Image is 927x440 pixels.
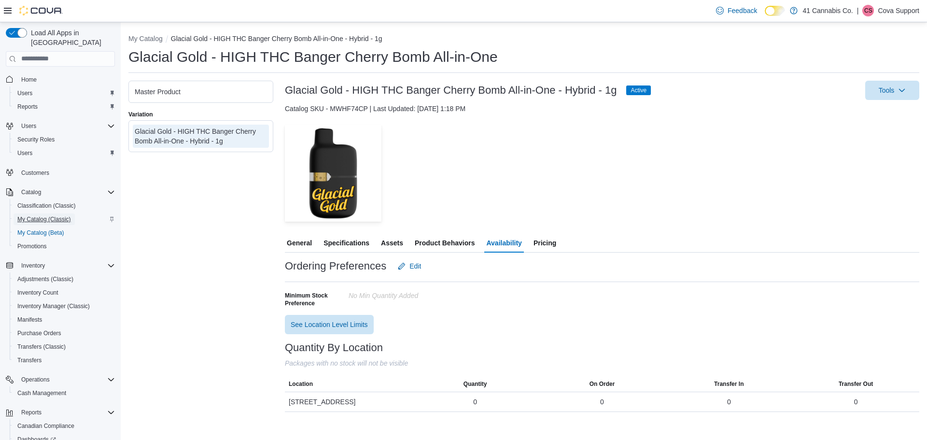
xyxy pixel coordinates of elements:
a: Customers [17,167,53,179]
button: Glacial Gold - HIGH THC Banger Cherry Bomb All-in-One - Hybrid - 1g [171,35,382,43]
a: Feedback [712,1,761,20]
button: Adjustments (Classic) [10,272,119,286]
button: Reports [2,406,119,419]
a: Purchase Orders [14,327,65,339]
span: Canadian Compliance [17,422,74,430]
span: Manifests [14,314,115,326]
span: Home [21,76,37,84]
span: Operations [21,376,50,383]
button: Classification (Classic) [10,199,119,213]
div: 0 [854,397,858,407]
span: Promotions [14,241,115,252]
div: Catalog SKU - MWHF74CP | Last Updated: [DATE] 1:18 PM [285,104,919,114]
a: Reports [14,101,42,113]
span: Reports [21,409,42,416]
button: Users [10,86,119,100]
a: Adjustments (Classic) [14,273,77,285]
button: Edit [394,256,425,276]
a: Users [14,87,36,99]
button: Manifests [10,313,119,326]
span: My Catalog (Classic) [17,215,71,223]
span: Customers [21,169,49,177]
span: Transfer In [714,380,744,388]
span: Pricing [534,233,556,253]
a: Cash Management [14,387,70,399]
span: Cash Management [17,389,66,397]
span: Assets [381,233,403,253]
button: Purchase Orders [10,326,119,340]
span: Users [14,147,115,159]
button: Operations [2,373,119,386]
span: Transfers (Classic) [14,341,115,353]
a: My Catalog (Classic) [14,213,75,225]
a: Canadian Compliance [14,420,78,432]
span: Transfers (Classic) [17,343,66,351]
span: Transfers [14,355,115,366]
a: Inventory Manager (Classic) [14,300,94,312]
button: Users [10,146,119,160]
button: My Catalog (Beta) [10,226,119,240]
span: Catalog [17,186,115,198]
p: Cova Support [878,5,919,16]
button: Inventory [2,259,119,272]
span: Security Roles [17,136,55,143]
span: Active [626,85,651,95]
span: Canadian Compliance [14,420,115,432]
span: Customers [17,167,115,179]
button: Promotions [10,240,119,253]
a: Users [14,147,36,159]
div: Glacial Gold - HIGH THC Banger Cherry Bomb All-in-One - Hybrid - 1g [135,127,267,146]
p: 41 Cannabis Co. [802,5,853,16]
span: Users [21,122,36,130]
button: Customers [2,166,119,180]
span: Inventory Manager (Classic) [14,300,115,312]
button: Catalog [17,186,45,198]
a: My Catalog (Beta) [14,227,68,239]
span: Availability [486,233,521,253]
p: | [857,5,859,16]
button: Inventory Manager (Classic) [10,299,119,313]
a: Classification (Classic) [14,200,80,212]
h3: Quantity By Location [285,342,383,354]
button: Cash Management [10,386,119,400]
div: Cova Support [862,5,874,16]
span: Manifests [17,316,42,324]
a: Manifests [14,314,46,326]
img: Cova [19,6,63,15]
span: Inventory [17,260,115,271]
span: Quantity [463,380,487,388]
button: Operations [17,374,54,385]
button: Reports [10,100,119,114]
span: Reports [14,101,115,113]
button: My Catalog (Classic) [10,213,119,226]
div: 0 [473,397,477,407]
div: 0 [600,397,604,407]
nav: An example of EuiBreadcrumbs [128,34,919,45]
span: [STREET_ADDRESS] [289,396,355,408]
div: Master Product [135,87,267,97]
input: Dark Mode [765,6,785,16]
span: Active [631,86,646,95]
button: Catalog [2,185,119,199]
h3: Glacial Gold - HIGH THC Banger Cherry Bomb All-in-One - Hybrid - 1g [285,85,617,96]
span: Transfer Out [839,380,873,388]
button: Inventory Count [10,286,119,299]
span: Load All Apps in [GEOGRAPHIC_DATA] [27,28,115,47]
button: Users [2,119,119,133]
span: Minimum Stock Preference [285,292,345,307]
span: Inventory Count [14,287,115,298]
span: Purchase Orders [17,329,61,337]
button: See Location Level Limits [285,315,374,334]
div: 0 [727,397,731,407]
span: See Location Level Limits [291,320,368,329]
div: No min Quantity added [349,288,478,299]
a: Home [17,74,41,85]
span: Transfers [17,356,42,364]
span: Location [289,380,313,388]
a: Transfers (Classic) [14,341,70,353]
span: CS [864,5,872,16]
span: Adjustments (Classic) [14,273,115,285]
span: Specifications [323,233,369,253]
span: Feedback [728,6,757,15]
